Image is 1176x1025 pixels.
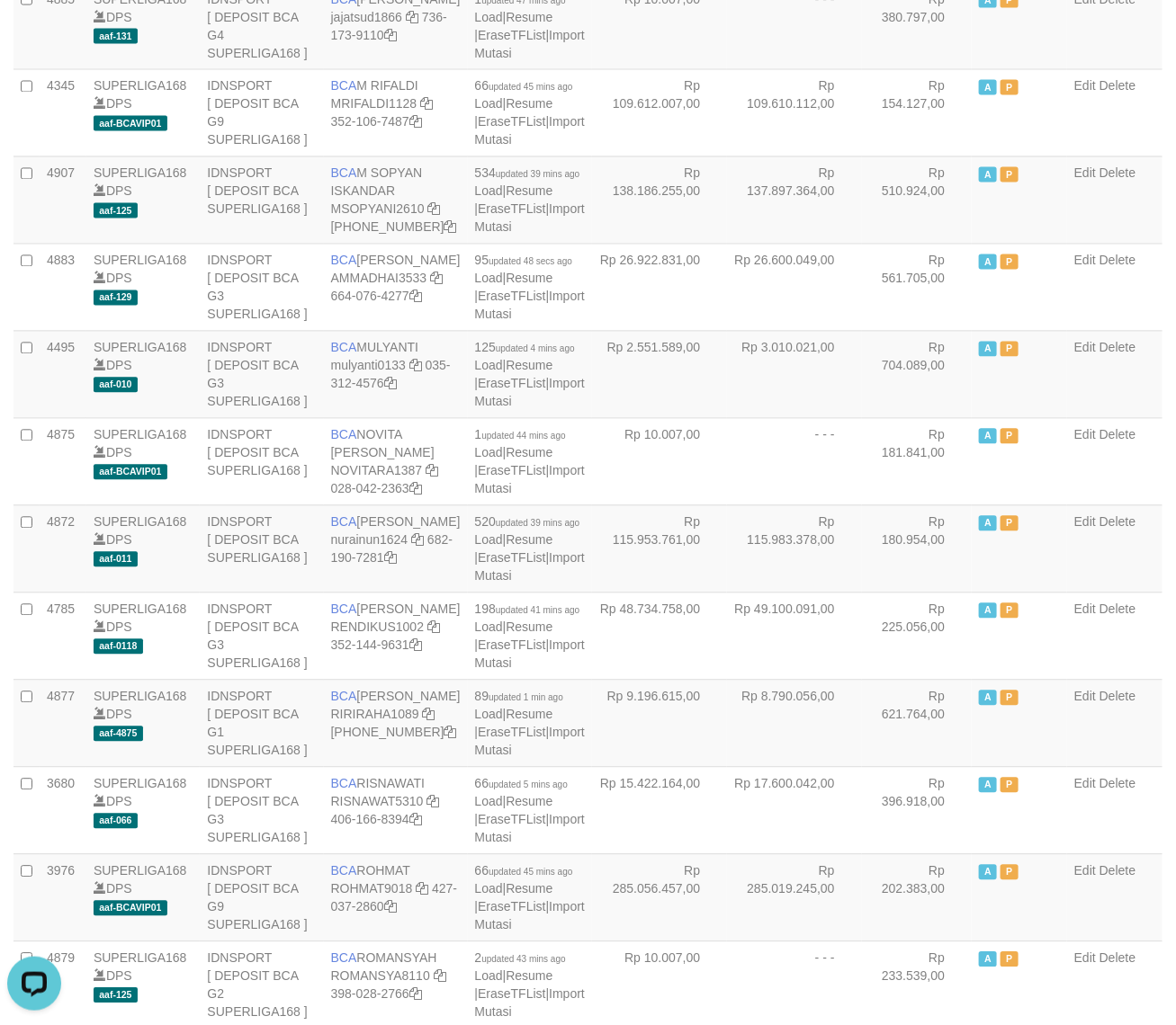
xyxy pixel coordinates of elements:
[1100,428,1136,442] a: Delete
[475,900,585,932] a: Import Mutasi
[862,418,972,505] td: Rp 181.841,00
[478,551,545,566] a: EraseTFList
[1100,166,1136,181] a: Delete
[979,429,997,444] span: Active
[496,170,579,180] span: updated 39 mins ago
[506,795,552,809] a: Resume
[862,69,972,156] td: Rp 154.127,00
[331,864,357,878] span: BCA
[727,69,861,156] td: Rp 109.610.112,00
[727,244,861,331] td: Rp 26.600.049,00
[86,244,200,331] td: DPS
[1100,254,1136,268] a: Delete
[200,69,323,156] td: IDNSPORT [ DEPOSIT BCA G9 SUPERLIGA168 ]
[1001,952,1019,967] span: Paused
[331,951,357,966] span: BCA
[592,69,727,156] td: Rp 109.612.007,00
[1074,690,1096,704] a: Edit
[409,290,422,304] a: Copy 6640764277 to clipboard
[200,418,323,505] td: IDNSPORT [ DEPOSIT BCA SUPERLIGA168 ]
[475,882,503,896] a: Load
[86,331,200,418] td: DPS
[1001,516,1019,531] span: Paused
[86,767,200,854] td: DPS
[94,428,187,442] a: SUPERLIGA168
[331,97,417,111] a: MRIFALDI1128
[1074,864,1096,878] a: Edit
[478,377,545,391] a: EraseTFList
[506,533,552,548] a: Resume
[86,418,200,505] td: DPS
[1074,79,1096,94] a: Edit
[40,244,86,331] td: 4883
[40,418,86,505] td: 4875
[506,10,552,24] a: Resume
[444,726,457,740] a: Copy 4062281611 to clipboard
[94,639,143,655] span: aaf-0118
[409,359,422,373] a: Copy mulyanti0133 to clipboard
[40,767,86,854] td: 3680
[506,359,552,373] a: Resume
[489,257,572,267] span: updated 48 secs ago
[862,505,972,593] td: Rp 180.954,00
[475,726,585,758] a: Import Mutasi
[475,987,585,1020] a: Import Mutasi
[331,10,402,24] a: jajatsud1866
[1001,691,1019,706] span: Paused
[409,987,422,1002] a: Copy 3980282766 to clipboard
[1001,254,1019,270] span: Paused
[86,593,200,680] td: DPS
[428,202,441,217] a: Copy MSOPYANI2610 to clipboard
[862,854,972,941] td: Rp 202.383,00
[409,638,422,653] a: Copy 3521449631 to clipboard
[331,464,423,478] a: NOVITARA1387
[506,272,552,286] a: Resume
[506,620,552,635] a: Resume
[475,184,503,199] a: Load
[979,167,997,183] span: Active
[506,882,552,896] a: Resume
[862,680,972,767] td: Rp 621.764,00
[200,767,323,854] td: IDNSPORT [ DEPOSIT BCA G3 SUPERLIGA168 ]
[506,708,552,722] a: Resume
[94,116,167,131] span: aaf-BCAVIP01
[475,10,503,24] a: Load
[324,680,468,767] td: [PERSON_NAME] [PHONE_NUMBER]
[200,505,323,593] td: IDNSPORT [ DEPOSIT BCA SUPERLIGA168 ]
[475,515,580,530] span: 520
[1001,429,1019,444] span: Paused
[331,777,357,791] span: BCA
[200,156,323,244] td: IDNSPORT [ DEPOSIT BCA SUPERLIGA168 ]
[40,505,86,593] td: 4872
[1074,428,1096,442] a: Edit
[1074,166,1096,181] a: Edit
[324,244,468,331] td: [PERSON_NAME] 664-076-4277
[200,244,323,331] td: IDNSPORT [ DEPOSIT BCA G3 SUPERLIGA168 ]
[40,156,86,244] td: 4907
[478,28,545,42] a: EraseTFList
[40,331,86,418] td: 4495
[1100,864,1136,878] a: Delete
[475,777,585,845] span: | | |
[592,418,727,505] td: Rp 10.007,00
[331,708,419,722] a: RIRIRAHA1089
[592,680,727,767] td: Rp 9.196.615,00
[1001,342,1019,357] span: Paused
[979,691,997,706] span: Active
[979,516,997,531] span: Active
[592,767,727,854] td: Rp 15.422.164,00
[979,778,997,793] span: Active
[94,777,187,791] a: SUPERLIGA168
[7,7,61,61] button: Open LiveChat chat widget
[979,254,997,270] span: Active
[200,593,323,680] td: IDNSPORT [ DEPOSIT BCA G3 SUPERLIGA168 ]
[331,359,406,373] a: mulyanti0133
[384,900,397,914] a: Copy 4270372860 to clipboard
[94,465,167,480] span: aaf-BCAVIP01
[478,115,545,129] a: EraseTFList
[478,813,545,827] a: EraseTFList
[475,515,585,584] span: | | |
[1100,79,1136,94] a: Delete
[592,505,727,593] td: Rp 115.953.761,00
[475,341,575,355] span: 125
